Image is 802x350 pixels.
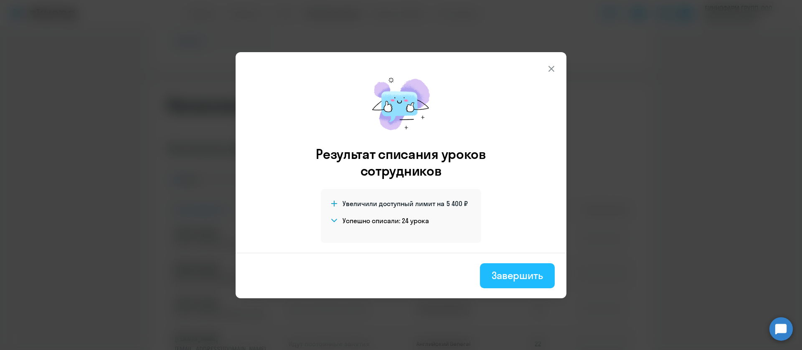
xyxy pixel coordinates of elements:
button: Завершить [480,263,555,288]
span: 5 400 ₽ [447,199,468,208]
img: mirage-message.png [363,69,439,139]
span: Увеличили доступный лимит на [343,199,444,208]
h4: Успешно списали: 24 урока [343,216,429,225]
div: Завершить [492,269,543,282]
h3: Результат списания уроков сотрудников [305,146,497,179]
